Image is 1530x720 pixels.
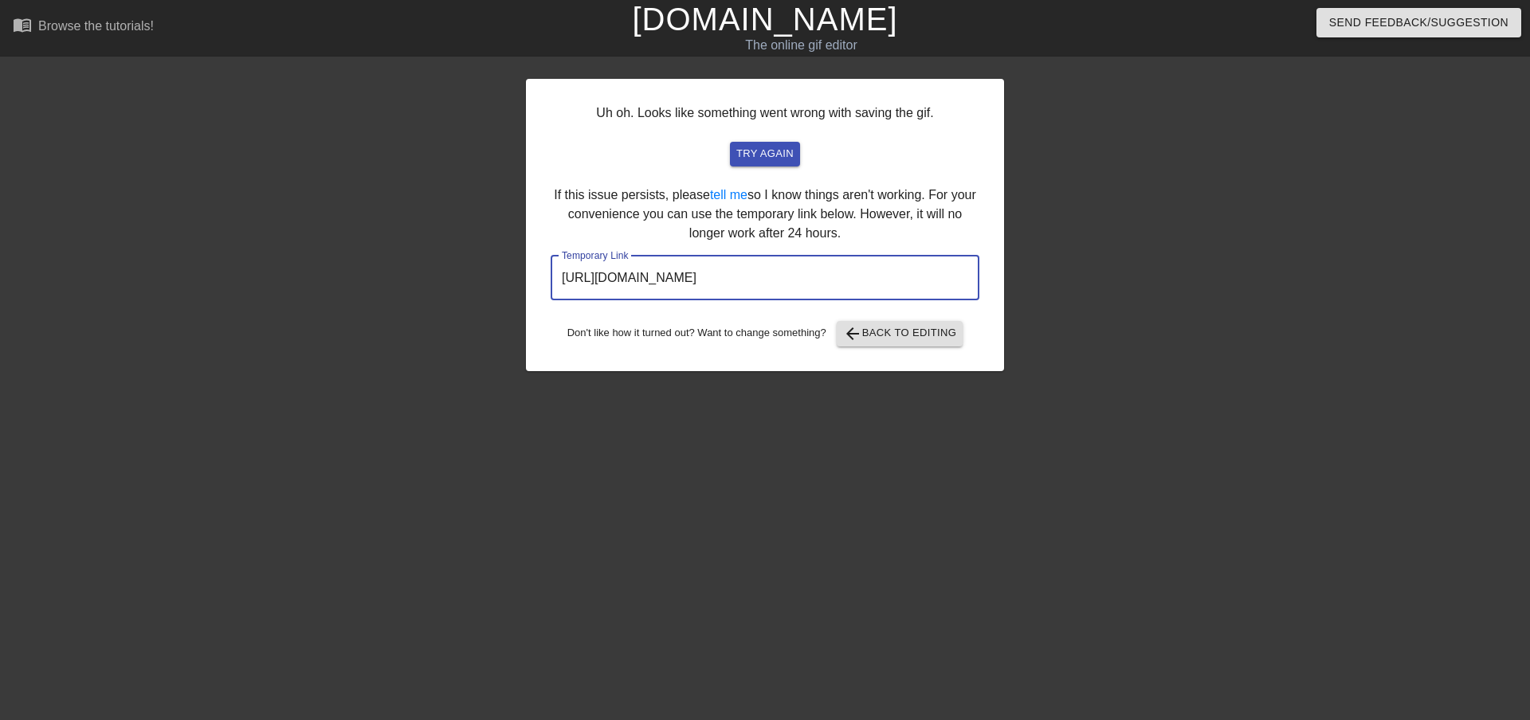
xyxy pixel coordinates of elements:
[526,79,1004,371] div: Uh oh. Looks like something went wrong with saving the gif. If this issue persists, please so I k...
[13,15,32,34] span: menu_book
[843,324,957,343] span: Back to Editing
[38,19,154,33] div: Browse the tutorials!
[730,142,800,166] button: try again
[518,36,1085,55] div: The online gif editor
[13,15,154,40] a: Browse the tutorials!
[837,321,963,346] button: Back to Editing
[843,324,862,343] span: arrow_back
[551,321,979,346] div: Don't like how it turned out? Want to change something?
[1329,13,1508,33] span: Send Feedback/Suggestion
[736,145,794,163] span: try again
[1316,8,1521,37] button: Send Feedback/Suggestion
[632,2,897,37] a: [DOMAIN_NAME]
[710,188,747,202] a: tell me
[551,256,979,300] input: bare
